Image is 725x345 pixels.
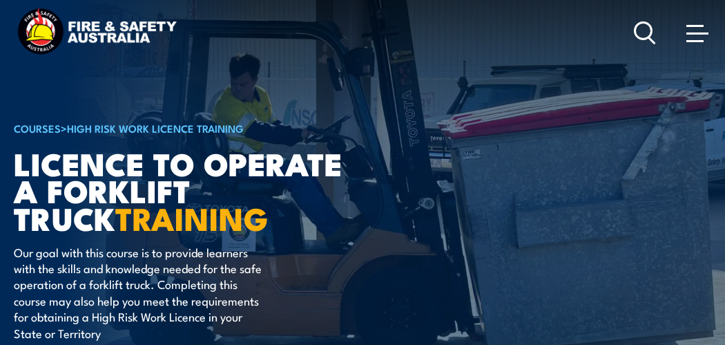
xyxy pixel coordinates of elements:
[14,149,355,230] h1: Licence to operate a forklift truck
[14,244,266,341] p: Our goal with this course is to provide learners with the skills and knowledge needed for the saf...
[14,120,61,136] a: COURSES
[14,120,355,136] h6: >
[115,194,269,241] strong: TRAINING
[67,120,244,136] a: High Risk Work Licence Training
